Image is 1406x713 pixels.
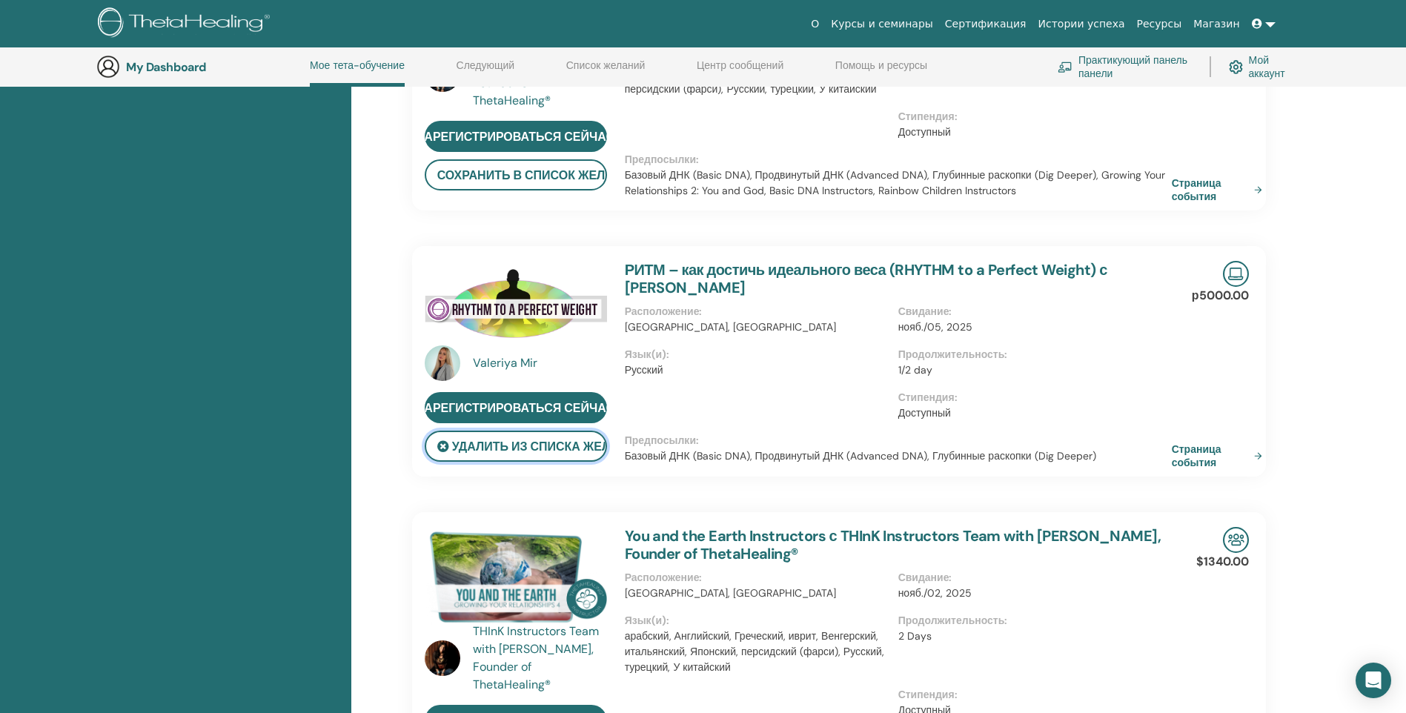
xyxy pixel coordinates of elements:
p: Язык(и) : [625,613,889,629]
a: Страница события [1172,442,1268,469]
p: Язык(и) : [625,347,889,362]
p: 2 Days [898,629,1163,644]
img: logo.png [98,7,275,41]
p: нояб./02, 2025 [898,586,1163,601]
a: Курсы и семинары [825,10,939,38]
h3: My Dashboard [126,60,274,74]
p: Стипендия : [898,109,1163,125]
p: Предпосылки : [625,152,1172,168]
a: Список желаний [566,59,646,83]
img: cog.svg [1229,57,1243,77]
p: Стипендия : [898,687,1163,703]
img: You and the Earth Instructors [425,527,607,627]
p: Базовый ДНК (Basic DNA), Продвинутый ДНК (Advanced DNA), Глубинные раскопки (Dig Deeper) [625,448,1172,464]
a: Мое тета-обучение [310,59,405,87]
a: Практикующий панель панели [1058,50,1192,83]
a: Центр сообщений [697,59,783,83]
p: Базовый ДНК (Basic DNA), Продвинутый ДНК (Advanced DNA), Глубинные раскопки (Dig Deeper), Growing... [625,168,1172,199]
p: Стипендия : [898,390,1163,405]
a: зарегистрироваться сейчас [425,392,607,423]
p: Свидание : [898,570,1163,586]
a: Следующий [457,59,515,83]
div: Open Intercom Messenger [1356,663,1391,698]
a: Ресурсы [1131,10,1188,38]
img: РИТМ – как достичь идеального веса (RHYTHM to a Perfect Weight) [425,261,607,350]
img: default.jpg [425,640,460,676]
a: Мой аккаунт [1229,50,1295,83]
a: Valeriya Mir [473,354,610,372]
p: р5000.00 [1192,287,1249,305]
p: Доступный [898,405,1163,421]
span: зарегистрироваться сейчас [417,129,614,145]
p: Русский [625,362,889,378]
a: THInK Instructors Team with [PERSON_NAME], Founder of ThetaHealing® [473,623,610,694]
img: default.jpg [425,345,460,381]
a: You and the Earth Instructors с THInK Instructors Team with [PERSON_NAME], Founder of ThetaHealing® [625,526,1161,563]
button: Удалить из списка желаний [425,431,607,462]
p: $1340.00 [1196,553,1249,571]
span: зарегистрироваться сейчас [417,400,614,416]
button: Сохранить в список желаний [425,159,607,190]
a: Помощь и ресурсы [835,59,927,83]
p: Продолжительность : [898,347,1163,362]
a: РИТМ – как достичь идеального веса (RHYTHM to a Perfect Weight) с [PERSON_NAME] [625,260,1107,297]
p: нояб./05, 2025 [898,319,1163,335]
img: In-Person Seminar [1223,527,1249,553]
p: Свидание : [898,304,1163,319]
p: Расположение : [625,570,889,586]
p: 1/2 day [898,362,1163,378]
a: Страница события [1172,176,1268,203]
a: Магазин [1187,10,1245,38]
p: Предпосылки : [625,433,1172,448]
p: Продолжительность : [898,613,1163,629]
a: Истории успеха [1032,10,1131,38]
img: chalkboard-teacher.svg [1058,62,1072,73]
p: Доступный [898,125,1163,140]
img: Live Online Seminar [1223,261,1249,287]
p: [GEOGRAPHIC_DATA], [GEOGRAPHIC_DATA] [625,586,889,601]
a: зарегистрироваться сейчас [425,121,607,152]
p: Расположение : [625,304,889,319]
img: generic-user-icon.jpg [96,55,120,79]
p: [GEOGRAPHIC_DATA], [GEOGRAPHIC_DATA] [625,319,889,335]
a: О [805,10,825,38]
a: Сертификация [939,10,1032,38]
p: арабский, Английский, Греческий, иврит, Венгерский, итальянский, Японский, персидский (фарси), Ру... [625,629,889,675]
